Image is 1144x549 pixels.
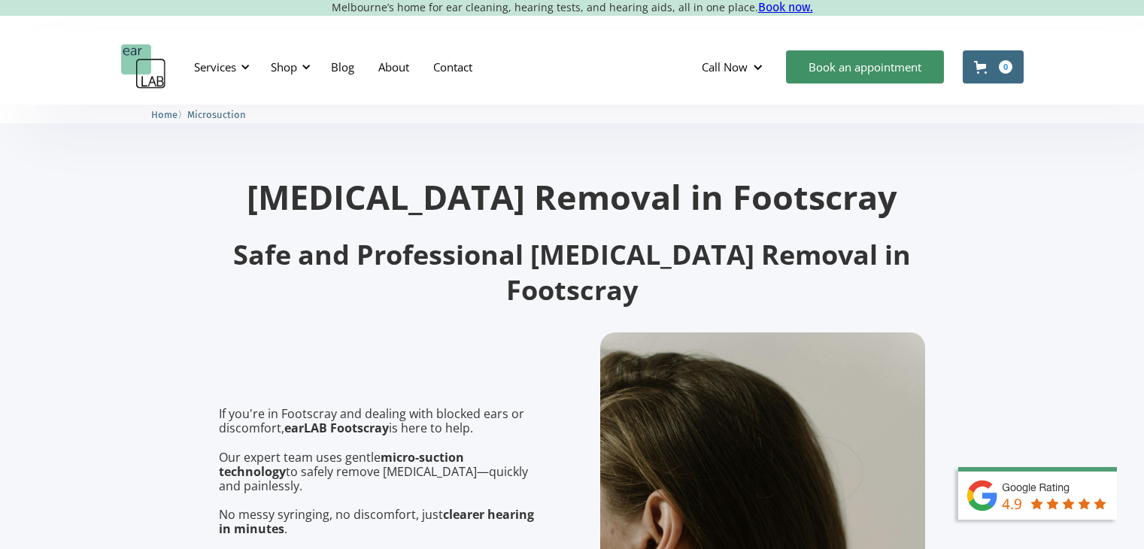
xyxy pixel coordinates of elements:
div: Shop [262,44,315,89]
div: Services [185,44,254,89]
span: Microsuction [187,109,246,120]
div: Call Now [702,59,748,74]
strong: clearer hearing in minutes [219,506,534,537]
a: Book an appointment [786,50,944,83]
div: Shop [271,59,297,74]
strong: earLAB Footscray [284,420,389,436]
a: home [121,44,166,89]
h2: Safe and Professional [MEDICAL_DATA] Removal in Footscray [219,238,926,308]
a: Home [151,107,178,121]
h1: [MEDICAL_DATA] Removal in Footscray [219,180,926,214]
a: Microsuction [187,107,246,121]
a: About [366,45,421,89]
div: Call Now [690,44,778,89]
a: Contact [421,45,484,89]
a: Blog [319,45,366,89]
li: 〉 [151,107,187,123]
a: Open cart [963,50,1024,83]
strong: micro-suction technology [219,449,464,480]
div: Services [194,59,236,74]
div: 0 [999,60,1012,74]
span: Home [151,109,178,120]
